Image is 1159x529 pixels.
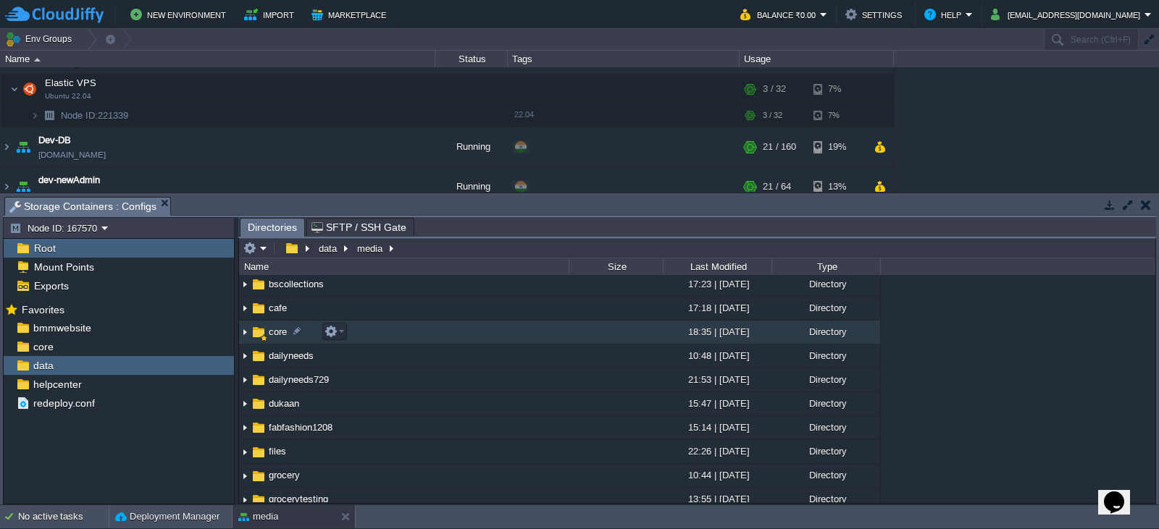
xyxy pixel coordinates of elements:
[771,344,880,367] div: Directory
[10,75,19,103] img: AMDAwAAAACH5BAEAAAAALAAAAAABAAEAAAICRAEAOw==
[30,104,39,127] img: AMDAwAAAACH5BAEAAAAALAAAAAABAAEAAAICRAEAOw==
[239,393,251,415] img: AMDAwAAAACH5BAEAAAAALAAAAAABAAEAAAICRAEAOw==
[244,6,298,23] button: Import
[31,261,96,274] span: Mount Points
[435,127,508,166] div: Running
[239,345,251,368] img: AMDAwAAAACH5BAEAAAAALAAAAAABAAEAAAICRAEAOw==
[771,297,880,319] div: Directory
[30,340,56,353] a: core
[435,167,508,206] div: Running
[436,51,507,67] div: Status
[31,242,58,255] span: Root
[763,127,796,166] div: 21 / 160
[509,51,739,67] div: Tags
[20,75,40,103] img: AMDAwAAAACH5BAEAAAAALAAAAAABAAEAAAICRAEAOw==
[1,51,435,67] div: Name
[267,397,301,410] span: dukaan
[267,469,302,481] a: grocery
[43,77,99,89] span: Elastic VPS
[43,77,99,88] a: Elastic VPSUbuntu 22.04
[740,51,893,67] div: Usage
[771,416,880,439] div: Directory
[239,321,251,344] img: AMDAwAAAACH5BAEAAAAALAAAAAABAAEAAAICRAEAOw==
[1098,471,1145,515] iframe: chat widget
[267,278,326,290] a: bscollections
[251,492,267,508] img: AMDAwAAAACH5BAEAAAAALAAAAAABAAEAAAICRAEAOw==
[30,378,84,391] a: helpcenter
[9,221,101,234] button: Node ID: 167570
[30,359,56,372] a: data
[30,321,93,334] a: bmmwebsite
[31,279,71,292] a: Exports
[991,6,1145,23] button: [EMAIL_ADDRESS][DOMAIN_NAME]
[663,344,771,367] div: 10:48 | [DATE]
[38,187,106,202] span: [DOMAIN_NAME]
[267,421,335,433] a: fabfashion1208
[813,104,861,127] div: 7%
[251,324,267,340] img: AMDAwAAAACH5BAEAAAAALAAAAAABAAEAAAICRAEAOw==
[1,167,12,206] img: AMDAwAAAACH5BAEAAAAALAAAAAABAAEAAAICRAEAOw==
[130,6,230,23] button: New Environment
[267,326,289,338] span: core
[771,368,880,391] div: Directory
[763,167,791,206] div: 21 / 64
[771,464,880,486] div: Directory
[239,238,1155,258] input: Click to enter the path
[267,326,289,337] a: core
[5,29,77,49] button: Env Groups
[59,109,130,122] a: Node ID:221339
[663,368,771,391] div: 21:53 | [DATE]
[5,6,104,24] img: CloudJiffy
[771,321,880,343] div: Directory
[38,148,106,162] span: [DOMAIN_NAME]
[267,350,316,362] a: dailyneeds
[251,348,267,364] img: AMDAwAAAACH5BAEAAAAALAAAAAABAAEAAAICRAEAOw==
[663,297,771,319] div: 17:18 | [DATE]
[663,392,771,415] div: 15:47 | [DATE]
[38,133,71,148] a: Dev-DB
[45,92,91,101] span: Ubuntu 22.04
[267,493,330,505] a: grocerytesting
[19,304,67,316] a: Favorites
[663,440,771,462] div: 22:26 | [DATE]
[38,173,100,187] a: dev-newAdmin
[845,6,906,23] button: Settings
[251,300,267,316] img: AMDAwAAAACH5BAEAAAAALAAAAAABAAEAAAICRAEAOw==
[773,258,880,275] div: Type
[115,509,219,524] button: Deployment Manager
[240,258,569,275] div: Name
[267,373,331,386] a: dailyneeds729
[239,369,251,392] img: AMDAwAAAACH5BAEAAAAALAAAAAABAAEAAAICRAEAOw==
[763,104,782,127] div: 3 / 32
[267,302,289,314] a: cafe
[664,258,771,275] div: Last Modified
[311,6,390,23] button: Marketplace
[30,397,97,410] a: redeploy.conf
[34,58,41,62] img: AMDAwAAAACH5BAEAAAAALAAAAAABAAEAAAICRAEAOw==
[251,396,267,412] img: AMDAwAAAACH5BAEAAAAALAAAAAABAAEAAAICRAEAOw==
[9,198,156,216] span: Storage Containers : Configs
[663,273,771,295] div: 17:23 | [DATE]
[663,416,771,439] div: 15:14 | [DATE]
[239,417,251,439] img: AMDAwAAAACH5BAEAAAAALAAAAAABAAEAAAICRAEAOw==
[39,104,59,127] img: AMDAwAAAACH5BAEAAAAALAAAAAABAAEAAAICRAEAOw==
[19,303,67,316] span: Favorites
[239,465,251,487] img: AMDAwAAAACH5BAEAAAAALAAAAAABAAEAAAICRAEAOw==
[813,167,861,206] div: 13%
[13,167,33,206] img: AMDAwAAAACH5BAEAAAAALAAAAAABAAEAAAICRAEAOw==
[251,468,267,484] img: AMDAwAAAACH5BAEAAAAALAAAAAABAAEAAAICRAEAOw==
[267,445,288,457] a: files
[663,488,771,510] div: 13:55 | [DATE]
